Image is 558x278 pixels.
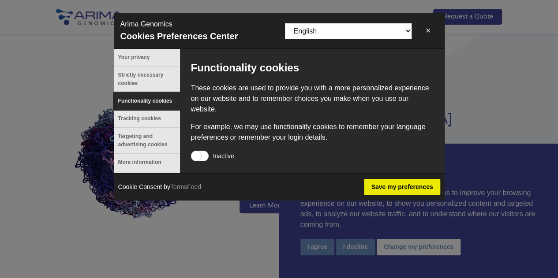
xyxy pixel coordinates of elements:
p: For example, we may use functionality cookies to remember your language preferences or remember y... [191,122,434,143]
button: Targeting and advertising cookies [114,128,180,153]
button: Your privacy [114,49,180,66]
div: Cookie Consent by [114,174,206,200]
ul: Menu [114,49,180,173]
p: Cookies Preferences Center [120,30,238,43]
p: Arima Genomics [120,19,172,30]
button: Tracking cookies [114,110,180,127]
button: More information [114,154,180,171]
a: TermsFeed [170,183,201,190]
button: Save my preferences [364,179,440,195]
label: Inactive [191,151,234,159]
button: Functionality cookies [114,93,180,110]
button: Strictly necessary cookies [114,67,180,92]
button: ✕ [418,22,438,40]
p: Functionality cookies [191,60,434,76]
p: These cookies are used to provide you with a more personalized experience on our website and to r... [191,83,434,115]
